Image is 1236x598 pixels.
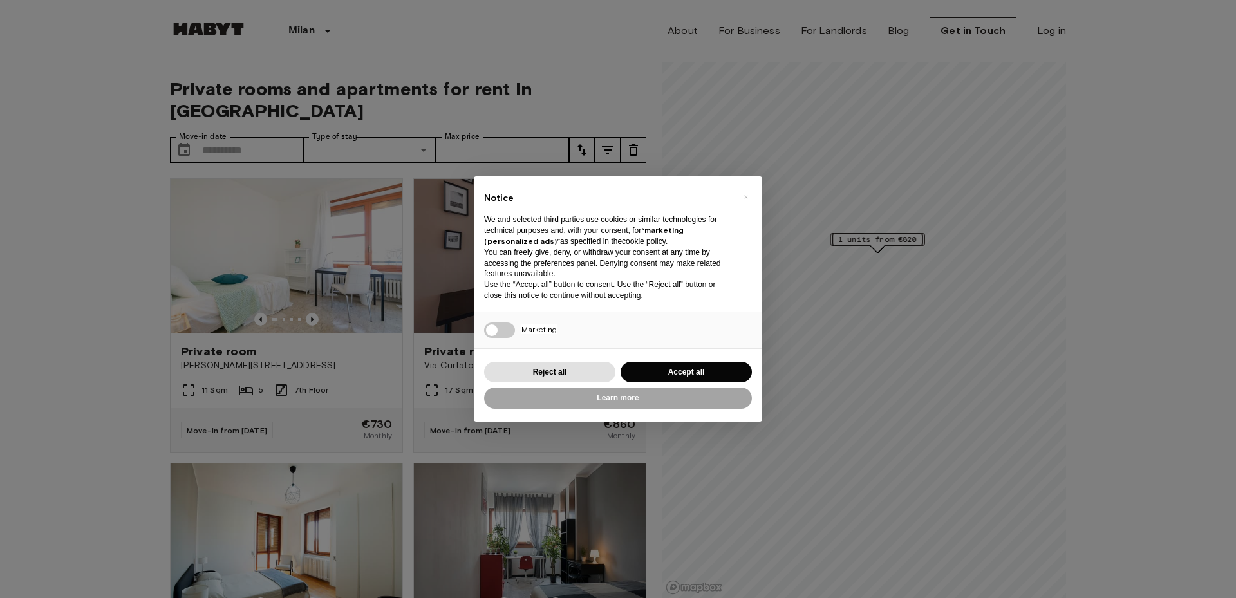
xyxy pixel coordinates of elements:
span: × [744,189,748,205]
p: Use the “Accept all” button to consent. Use the “Reject all” button or close this notice to conti... [484,279,731,301]
button: Accept all [621,362,752,383]
p: We and selected third parties use cookies or similar technologies for technical purposes and, wit... [484,214,731,247]
button: Close this notice [735,187,756,207]
button: Learn more [484,388,752,409]
button: Reject all [484,362,615,383]
strong: “marketing (personalized ads)” [484,225,684,246]
a: cookie policy [622,237,666,246]
span: Marketing [521,324,557,334]
p: You can freely give, deny, or withdraw your consent at any time by accessing the preferences pane... [484,247,731,279]
h2: Notice [484,192,731,205]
